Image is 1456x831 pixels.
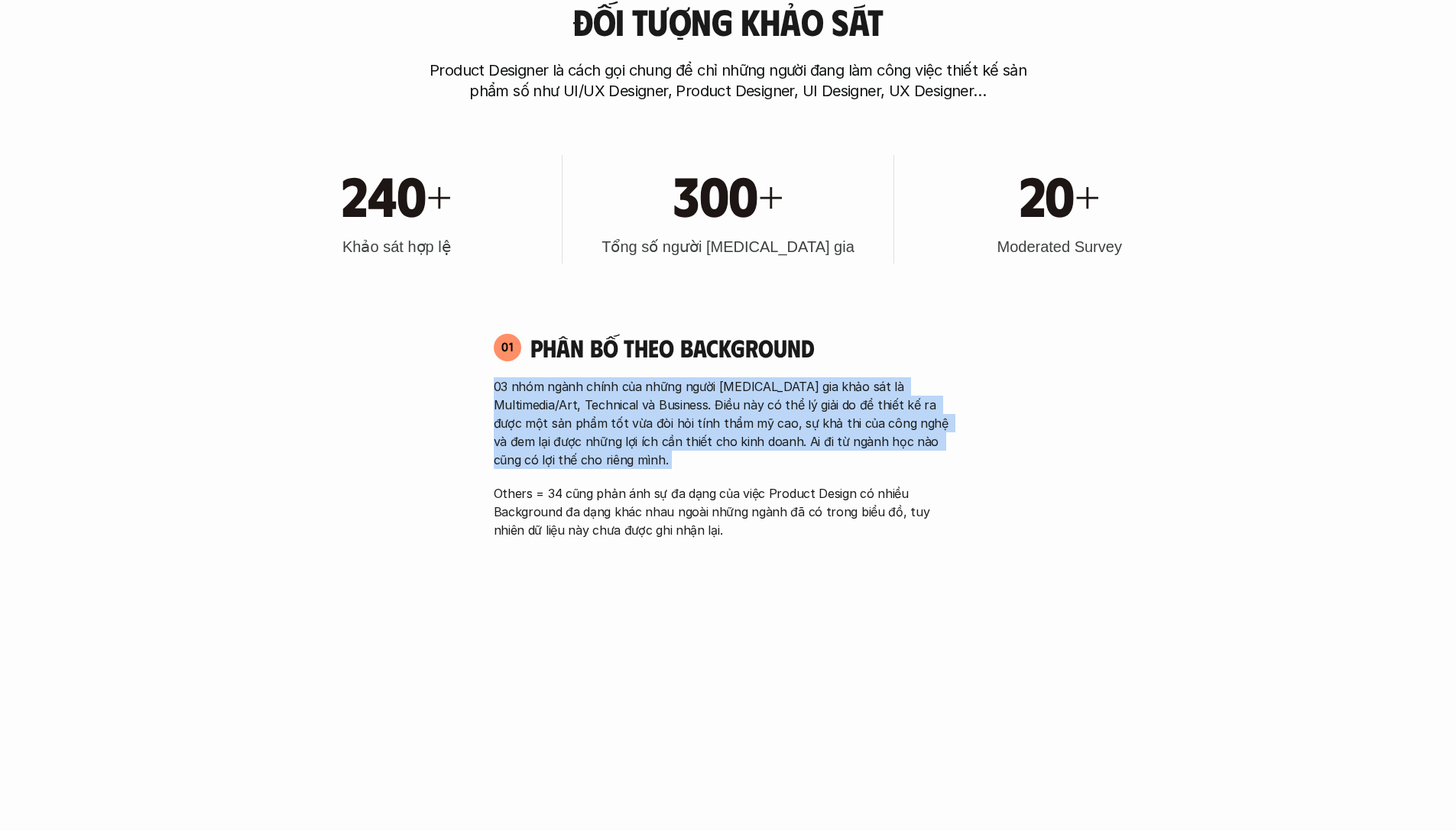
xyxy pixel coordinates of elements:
h3: Moderated Survey [997,236,1121,257]
p: 01 [501,341,514,353]
p: Product Designer là cách gọi chung để chỉ những người đang làm công việc thiết kế sản phẩm số như... [423,60,1034,102]
h1: 240+ [342,161,451,227]
h1: 300+ [673,161,783,227]
h3: Đối tượng khảo sát [572,2,883,42]
h3: Tổng số người [MEDICAL_DATA] gia [602,236,854,257]
p: Others = 34 cũng phản ánh sự đa dạng của việc Product Design có nhiều Background đa dạng khác nha... [494,484,963,539]
h3: Khảo sát hợp lệ [342,236,451,257]
h4: Phân bố theo background [530,333,963,362]
p: 03 nhóm ngành chính của những người [MEDICAL_DATA] gia khảo sát là Multimedia/Art, Technical và B... [494,377,963,469]
h1: 20+ [1020,161,1100,227]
